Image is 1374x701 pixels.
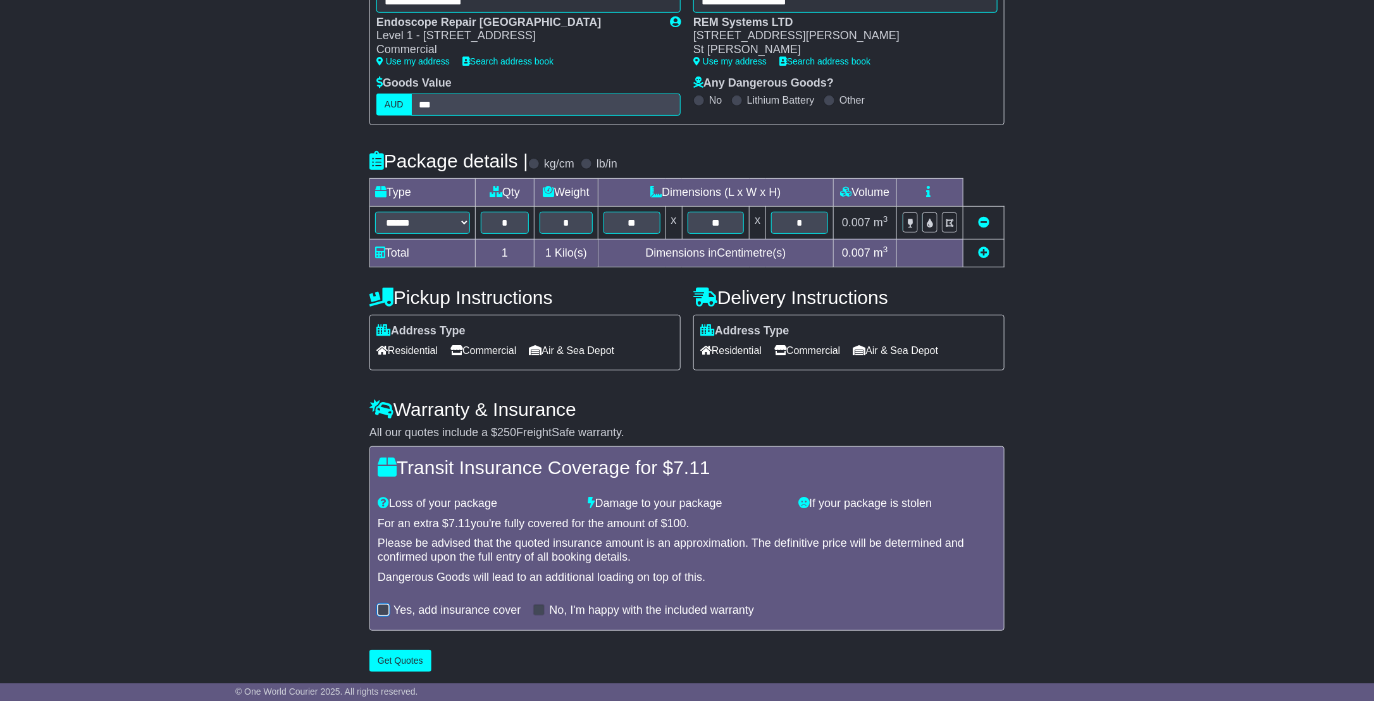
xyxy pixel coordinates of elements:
[535,239,598,267] td: Kilo(s)
[842,216,870,229] span: 0.007
[853,341,939,360] span: Air & Sea Depot
[598,178,833,206] td: Dimensions (L x W x H)
[376,341,438,360] span: Residential
[883,245,888,254] sup: 3
[693,43,985,57] div: St [PERSON_NAME]
[476,239,535,267] td: 1
[693,76,834,90] label: Any Dangerous Goods?
[449,517,471,530] span: 7.11
[665,206,682,239] td: x
[378,571,996,585] div: Dangerous Goods will lead to an additional loading on top of this.
[874,216,888,229] span: m
[462,56,554,66] a: Search address book
[549,604,754,618] label: No, I'm happy with the included warranty
[535,178,598,206] td: Weight
[369,399,1005,420] h4: Warranty & Insurance
[693,287,1005,308] h4: Delivery Instructions
[597,157,617,171] label: lb/in
[700,341,762,360] span: Residential
[371,497,582,511] div: Loss of your package
[978,216,989,229] a: Remove this item
[978,247,989,259] a: Add new item
[393,604,521,618] label: Yes, add insurance cover
[369,650,431,672] button: Get Quotes
[842,247,870,259] span: 0.007
[376,16,657,30] div: Endoscope Repair [GEOGRAPHIC_DATA]
[370,178,476,206] td: Type
[792,497,1003,511] div: If your package is stolen
[529,341,615,360] span: Air & Sea Depot
[497,426,516,439] span: 250
[378,537,996,564] div: Please be advised that the quoted insurance amount is an approximation. The definitive price will...
[673,457,710,478] span: 7.11
[874,247,888,259] span: m
[369,150,528,171] h4: Package details |
[779,56,870,66] a: Search address book
[693,56,767,66] a: Use my address
[370,239,476,267] td: Total
[747,94,815,106] label: Lithium Battery
[598,239,833,267] td: Dimensions in Centimetre(s)
[700,324,789,338] label: Address Type
[582,497,793,511] div: Damage to your package
[833,178,896,206] td: Volume
[545,247,552,259] span: 1
[667,517,686,530] span: 100
[883,214,888,224] sup: 3
[693,16,985,30] div: REM Systems LTD
[376,56,450,66] a: Use my address
[376,94,412,116] label: AUD
[376,29,657,43] div: Level 1 - [STREET_ADDRESS]
[476,178,535,206] td: Qty
[376,324,466,338] label: Address Type
[693,29,985,43] div: [STREET_ADDRESS][PERSON_NAME]
[774,341,840,360] span: Commercial
[376,76,452,90] label: Goods Value
[378,457,996,478] h4: Transit Insurance Coverage for $
[376,43,657,57] div: Commercial
[378,517,996,531] div: For an extra $ you're fully covered for the amount of $ .
[369,426,1005,440] div: All our quotes include a $ FreightSafe warranty.
[235,686,418,697] span: © One World Courier 2025. All rights reserved.
[839,94,865,106] label: Other
[544,157,574,171] label: kg/cm
[369,287,681,308] h4: Pickup Instructions
[450,341,516,360] span: Commercial
[709,94,722,106] label: No
[750,206,766,239] td: x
